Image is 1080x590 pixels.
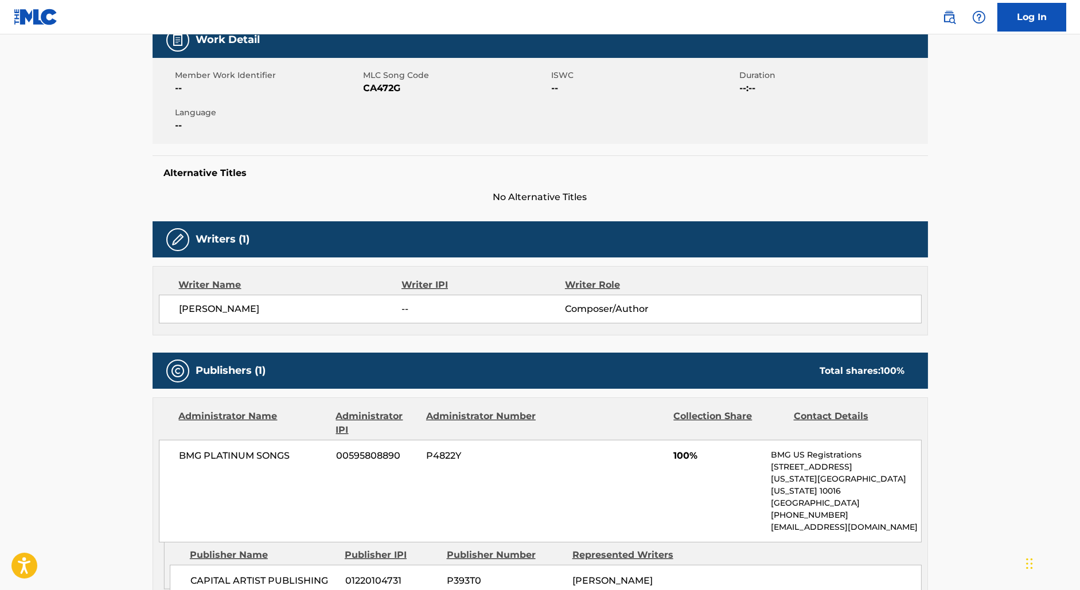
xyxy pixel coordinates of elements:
[153,190,928,204] span: No Alternative Titles
[447,548,564,562] div: Publisher Number
[771,473,921,497] p: [US_STATE][GEOGRAPHIC_DATA][US_STATE] 10016
[179,278,402,292] div: Writer Name
[196,233,250,246] h5: Writers (1)
[180,449,328,463] span: BMG PLATINUM SONGS
[968,6,991,29] div: Help
[572,548,689,562] div: Represented Writers
[972,10,986,24] img: help
[820,364,905,378] div: Total shares:
[171,233,185,247] img: Writers
[565,302,713,316] span: Composer/Author
[401,278,565,292] div: Writer IPI
[171,364,185,378] img: Publishers
[176,69,361,81] span: Member Work Identifier
[997,3,1066,32] a: Log In
[673,409,785,437] div: Collection Share
[176,81,361,95] span: --
[171,33,185,47] img: Work Detail
[552,69,737,81] span: ISWC
[447,574,564,588] span: P393T0
[180,302,402,316] span: [PERSON_NAME]
[1026,546,1033,581] div: Drag
[740,81,925,95] span: --:--
[345,548,438,562] div: Publisher IPI
[572,575,653,586] span: [PERSON_NAME]
[176,107,361,119] span: Language
[179,409,327,437] div: Administrator Name
[938,6,961,29] a: Public Search
[190,548,336,562] div: Publisher Name
[565,278,713,292] div: Writer Role
[364,81,549,95] span: CA472G
[740,69,925,81] span: Duration
[771,521,921,533] p: [EMAIL_ADDRESS][DOMAIN_NAME]
[552,81,737,95] span: --
[345,574,438,588] span: 01220104731
[426,409,537,437] div: Administrator Number
[1023,535,1080,590] iframe: Chat Widget
[426,449,537,463] span: P4822Y
[364,69,549,81] span: MLC Song Code
[942,10,956,24] img: search
[771,497,921,509] p: [GEOGRAPHIC_DATA]
[196,364,266,377] h5: Publishers (1)
[794,409,905,437] div: Contact Details
[176,119,361,132] span: --
[336,449,418,463] span: 00595808890
[336,409,418,437] div: Administrator IPI
[164,167,917,179] h5: Alternative Titles
[401,302,564,316] span: --
[14,9,58,25] img: MLC Logo
[196,33,260,46] h5: Work Detail
[771,461,921,473] p: [STREET_ADDRESS]
[673,449,762,463] span: 100%
[771,509,921,521] p: [PHONE_NUMBER]
[771,449,921,461] p: BMG US Registrations
[881,365,905,376] span: 100 %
